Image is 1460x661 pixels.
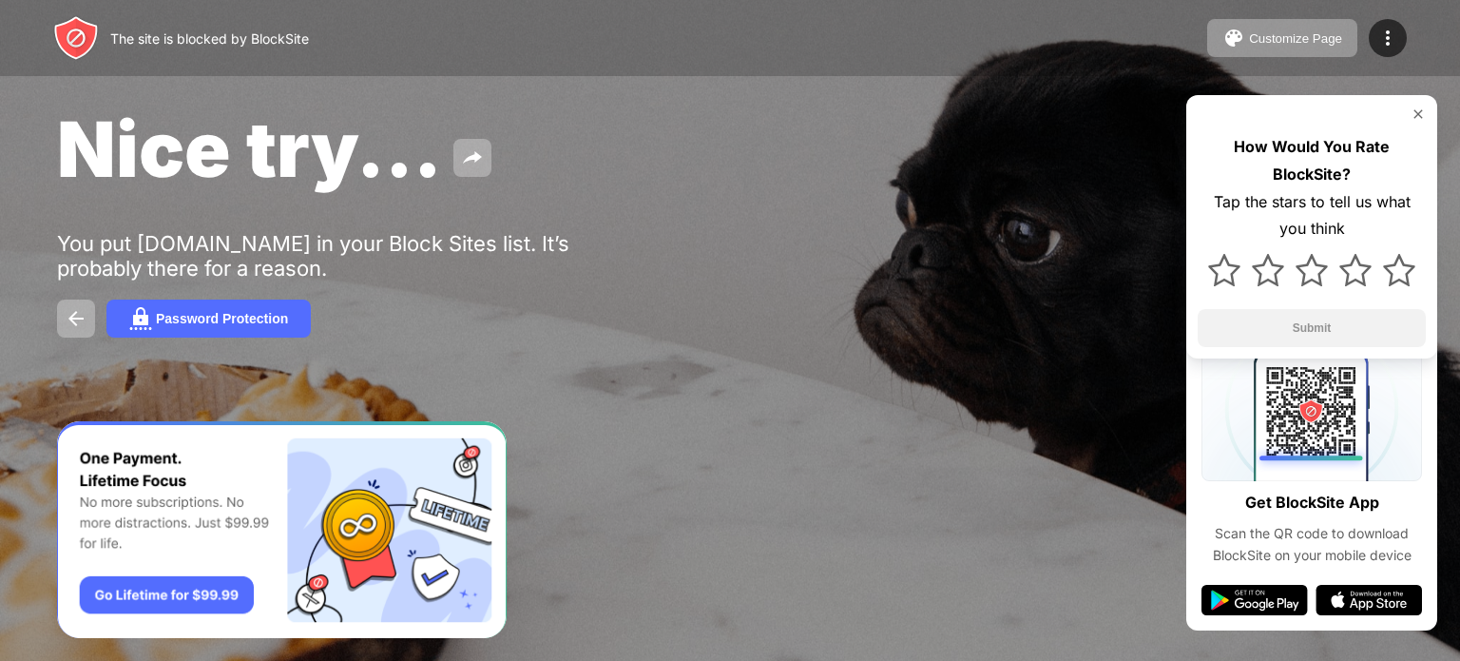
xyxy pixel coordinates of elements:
[1207,19,1357,57] button: Customize Page
[1249,31,1342,46] div: Customize Page
[1376,27,1399,49] img: menu-icon.svg
[57,103,442,195] span: Nice try...
[461,146,484,169] img: share.svg
[129,307,152,330] img: password.svg
[1201,523,1422,566] div: Scan the QR code to download BlockSite on your mobile device
[1208,254,1240,286] img: star.svg
[57,231,644,281] div: You put [DOMAIN_NAME] in your Block Sites list. It’s probably there for a reason.
[1411,107,1426,122] img: rate-us-close.svg
[156,311,288,326] div: Password Protection
[1222,27,1245,49] img: pallet.svg
[1201,585,1308,615] img: google-play.svg
[1339,254,1372,286] img: star.svg
[1383,254,1415,286] img: star.svg
[1316,585,1422,615] img: app-store.svg
[106,300,311,338] button: Password Protection
[1198,188,1426,243] div: Tap the stars to tell us what you think
[110,30,309,47] div: The site is blocked by BlockSite
[1252,254,1284,286] img: star.svg
[1198,309,1426,347] button: Submit
[65,307,87,330] img: back.svg
[1296,254,1328,286] img: star.svg
[1245,489,1379,516] div: Get BlockSite App
[1198,133,1426,188] div: How Would You Rate BlockSite?
[53,15,99,61] img: header-logo.svg
[57,421,507,639] iframe: Banner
